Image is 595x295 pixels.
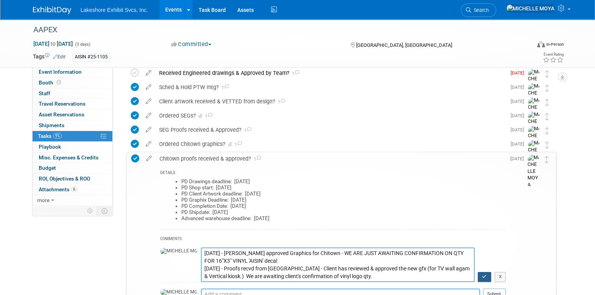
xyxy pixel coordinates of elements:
span: 1 [251,157,261,162]
a: edit [142,98,155,105]
img: MICHELLE MOYA [528,111,539,145]
div: Ordered Chitown graphics? [155,138,506,151]
span: Shipments [39,122,64,128]
span: (3 days) [74,42,90,47]
div: AISIN #25-1105 [72,53,110,61]
div: Client artwork received & VETTED from design? [155,95,506,108]
img: MICHELLE MOYA [528,83,539,117]
a: Staff [33,88,112,99]
span: to [49,41,57,47]
span: [DATE] [511,141,528,147]
a: Asset Reservations [33,109,112,120]
button: X [495,272,506,282]
a: edit [142,70,155,76]
li: PD Shipdate: [DATE] [181,209,506,215]
span: [DATE] [DATE] [33,40,73,47]
a: Attachments6 [33,184,112,195]
span: Booth [39,80,62,86]
span: [DATE] [511,70,528,76]
li: PD Graphix Deadline: [DATE] [181,197,506,203]
a: Booth [33,78,112,88]
i: Move task [545,85,549,92]
div: Received Engineered drawings & Approved by Team? [155,66,506,80]
div: DETAILS [160,170,506,177]
a: Playbook [33,142,112,152]
div: SEG Proofs received & Approved? [155,123,506,136]
a: Event Information [33,67,112,77]
span: [GEOGRAPHIC_DATA], [GEOGRAPHIC_DATA] [356,42,452,48]
a: Travel Reservations [33,99,112,109]
span: Staff [39,90,50,96]
textarea: [DATE] - Proofs recvd from [GEOGRAPHIC_DATA] - Client has reviewed & approved the new gfx (for TV... [201,247,475,282]
img: ExhibitDay [33,7,71,14]
img: MICHELLE MOYA [506,4,555,13]
span: [DATE] [511,85,528,90]
a: ROI, Objectives & ROO [33,174,112,184]
img: Format-Inperson.png [537,41,545,47]
div: In-Person [546,41,564,47]
span: Event Information [39,69,82,75]
div: AAPEX [31,23,519,37]
span: 1 [204,114,212,119]
img: MICHELLE MOYA [528,69,539,103]
a: more [33,195,112,206]
span: Playbook [39,144,61,150]
span: Lakeshore Exhibit Svcs, Inc. [81,7,148,13]
li: Advanced warehouse deadline: [DATE] [181,215,506,222]
div: Event Format [485,40,564,51]
span: [DATE] [510,156,528,161]
li: PD Drawings deadline: [DATE] [181,179,506,185]
span: [DATE] [511,99,528,104]
span: Attachments [39,186,77,192]
li: PD Shop start: [DATE] [181,185,506,191]
i: Move task [545,70,549,78]
span: [DATE] [511,127,528,133]
a: Misc. Expenses & Credits [33,152,112,163]
span: Travel Reservations [39,101,85,107]
span: Budget [39,165,56,171]
img: MICHELLE MOYA [528,140,539,174]
i: Move task [545,113,549,120]
span: 1 [233,142,242,147]
img: MICHELLE MOYA [160,248,197,255]
td: Toggle Event Tabs [97,206,113,216]
div: Chitown proofs received & approved? [156,152,506,165]
div: Ordered SEGs? [155,109,506,122]
a: Shipments [33,120,112,131]
i: Move task [545,141,549,149]
span: ROI, Objectives & ROO [39,176,90,182]
img: MICHELLE MOYA [528,126,539,159]
i: Move task [545,99,549,106]
span: 1 [275,99,285,104]
a: edit [142,112,155,119]
a: Budget [33,163,112,173]
div: COMMENTS [160,235,506,244]
a: edit [142,155,156,162]
td: Personalize Event Tab Strip [84,206,97,216]
li: PD Completion Date: [DATE] [181,203,506,209]
span: Misc. Expenses & Credits [39,154,99,161]
span: 1 [242,128,251,133]
a: Search [461,3,496,17]
a: Edit [53,54,66,60]
a: edit [142,141,155,147]
button: Committed [169,40,214,48]
span: Search [471,7,489,13]
span: 1 [219,85,229,90]
img: MICHELLE MOYA [528,97,539,131]
span: 9% [53,133,62,139]
td: Tags [33,53,66,61]
img: MICHELLE MOYA [528,154,539,188]
li: PD Client Artwork deadline: [DATE] [181,191,506,197]
a: Tasks9% [33,131,112,141]
span: 6 [71,186,77,192]
span: more [37,197,49,203]
span: Booth not reserved yet [55,80,62,85]
i: Move task [545,127,549,134]
span: [DATE] [511,113,528,118]
a: edit [142,126,155,133]
span: Asset Reservations [39,111,84,118]
div: Event Rating [543,53,564,56]
span: Tasks [38,133,62,139]
div: Sched & Hold PTW mtg? [155,81,506,94]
